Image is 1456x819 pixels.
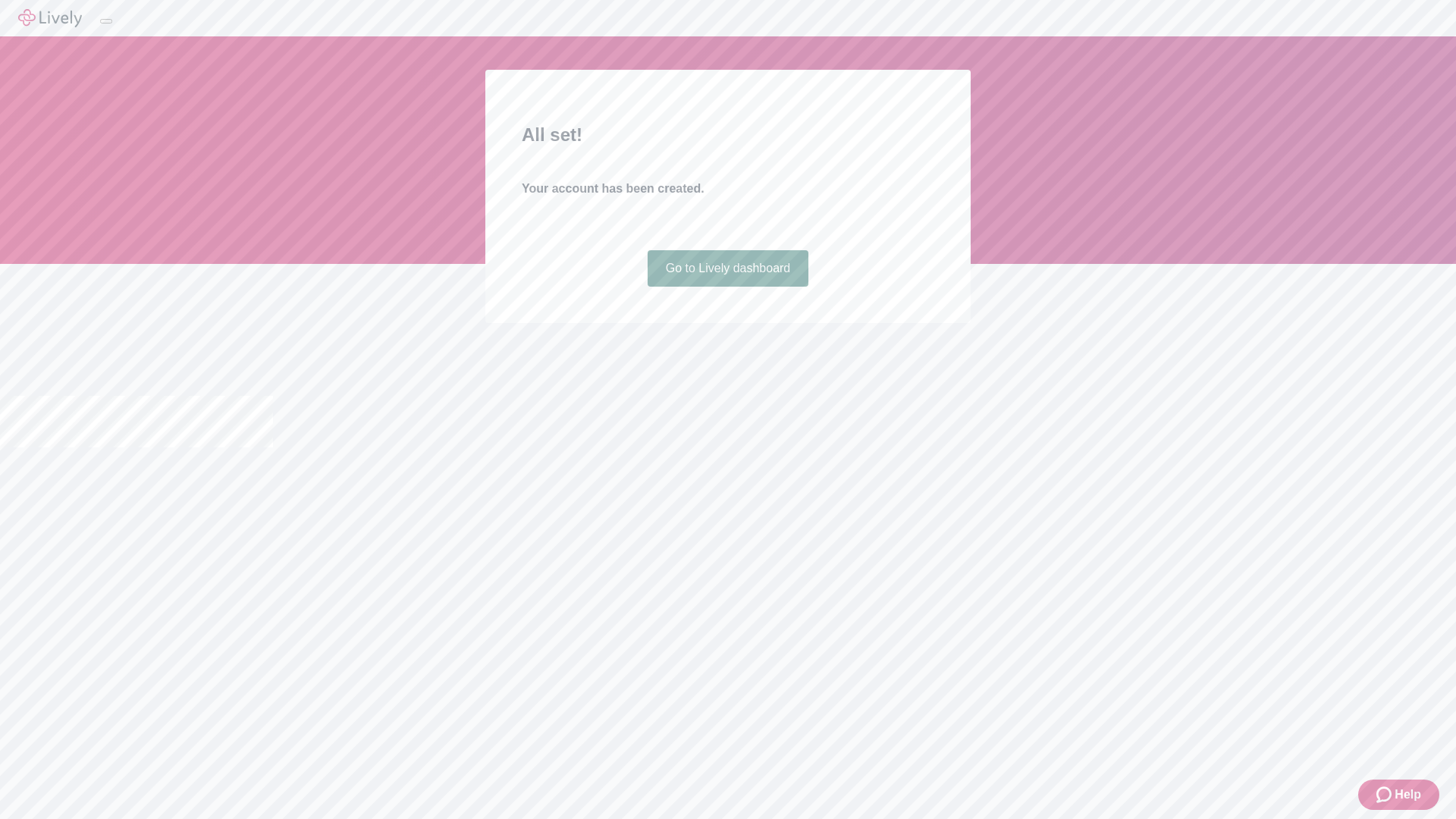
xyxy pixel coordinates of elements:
[1376,786,1395,804] svg: Zendesk support icon
[18,9,82,27] img: Lively
[522,121,934,149] h2: All set!
[100,19,112,24] button: Log out
[1358,780,1439,810] button: Zendesk support iconHelp
[1395,786,1421,804] span: Help
[522,180,934,198] h4: Your account has been created.
[648,250,809,287] a: Go to Lively dashboard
